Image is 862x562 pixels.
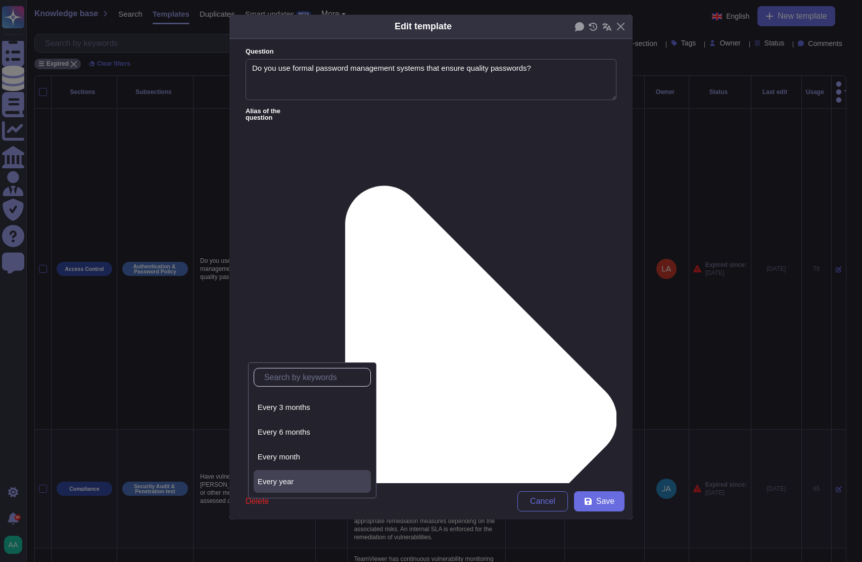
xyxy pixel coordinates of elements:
[258,428,310,437] span: Every 6 months
[254,445,371,468] div: Every month
[258,403,310,412] span: Every 3 months
[246,59,616,101] textarea: Do you use formal password management systems that ensure quality passwords?
[596,497,614,505] span: Save
[254,420,371,443] div: Every 6 months
[254,470,371,493] div: Every year
[258,428,367,437] div: Every 6 months
[613,19,629,34] button: Close
[395,20,452,33] div: Edit template
[258,403,367,412] div: Every 3 months
[246,497,269,505] span: Delete
[246,49,616,55] label: Question
[530,497,555,505] span: Cancel
[254,396,371,418] div: Every 3 months
[258,452,300,461] span: Every month
[237,491,277,511] button: Delete
[258,477,367,486] div: Every year
[258,452,367,461] div: Every month
[259,368,370,386] input: Search by keywords
[258,477,294,486] span: Every year
[574,491,625,511] button: Save
[517,491,568,511] button: Cancel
